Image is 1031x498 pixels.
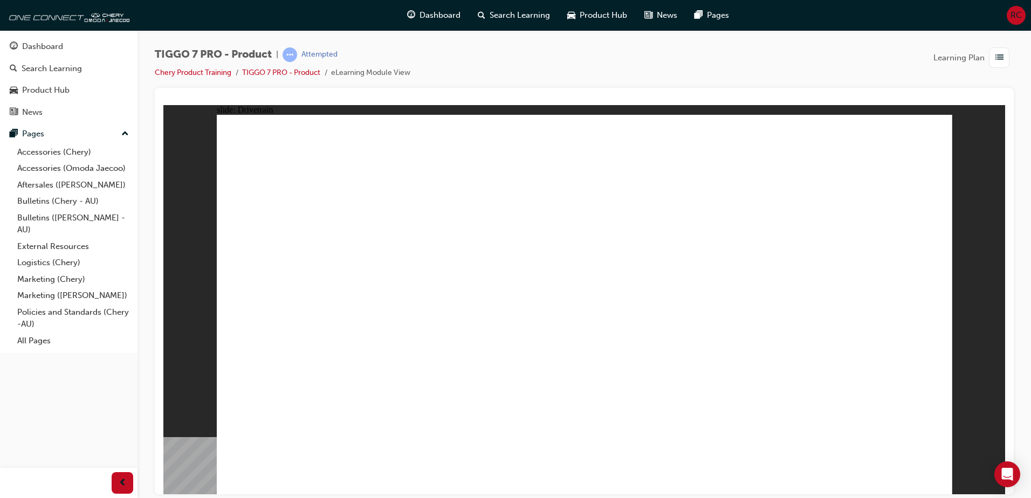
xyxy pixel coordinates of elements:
a: Accessories (Omoda Jaecoo) [13,160,133,177]
a: News [4,102,133,122]
a: Marketing ([PERSON_NAME]) [13,287,133,304]
div: Dashboard [22,40,63,53]
a: TIGGO 7 PRO - Product [242,68,320,77]
div: Pages [22,128,44,140]
a: Aftersales ([PERSON_NAME]) [13,177,133,193]
div: Search Learning [22,63,82,75]
a: search-iconSearch Learning [469,4,559,26]
a: Marketing (Chery) [13,271,133,288]
button: Learning Plan [933,47,1014,68]
div: Product Hub [22,84,70,96]
a: car-iconProduct Hub [559,4,636,26]
span: pages-icon [695,9,703,22]
button: DashboardSearch LearningProduct HubNews [4,34,133,124]
span: car-icon [10,86,18,95]
span: news-icon [10,108,18,117]
span: learningRecordVerb_ATTEMPT-icon [283,47,297,62]
span: car-icon [567,9,575,22]
a: Logistics (Chery) [13,254,133,271]
span: search-icon [10,64,17,74]
span: pages-icon [10,129,18,139]
span: Learning Plan [933,52,985,64]
a: Bulletins (Chery - AU) [13,193,133,210]
a: news-iconNews [636,4,686,26]
a: Search Learning [4,59,133,79]
button: RC [1007,6,1026,25]
a: pages-iconPages [686,4,738,26]
span: news-icon [644,9,652,22]
span: News [657,9,677,22]
span: search-icon [478,9,485,22]
a: Accessories (Chery) [13,144,133,161]
li: eLearning Module View [331,67,410,79]
span: prev-icon [119,476,127,490]
span: up-icon [121,127,129,141]
a: Product Hub [4,80,133,100]
span: RC [1011,9,1022,22]
span: list-icon [995,51,1003,65]
img: oneconnect [5,4,129,26]
span: Pages [707,9,729,22]
div: News [22,106,43,119]
a: External Resources [13,238,133,255]
span: Search Learning [490,9,550,22]
a: Dashboard [4,37,133,57]
button: Pages [4,124,133,144]
a: Chery Product Training [155,68,231,77]
div: Attempted [301,50,338,60]
span: TIGGO 7 PRO - Product [155,49,272,61]
a: Policies and Standards (Chery -AU) [13,304,133,333]
div: Open Intercom Messenger [994,461,1020,487]
a: Bulletins ([PERSON_NAME] - AU) [13,210,133,238]
a: guage-iconDashboard [398,4,469,26]
span: guage-icon [407,9,415,22]
a: All Pages [13,333,133,349]
span: Product Hub [580,9,627,22]
span: Dashboard [420,9,460,22]
span: | [276,49,278,61]
span: guage-icon [10,42,18,52]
